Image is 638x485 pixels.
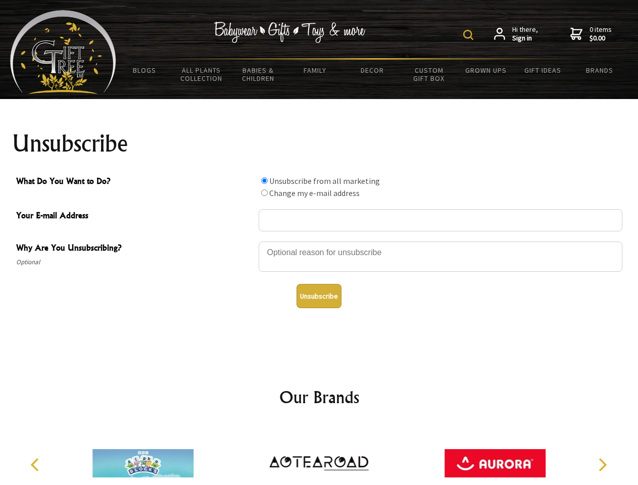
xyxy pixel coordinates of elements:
a: Decor [343,60,401,81]
h1: Unsubscribe [12,131,626,156]
input: Your E-mail Address [259,209,622,231]
span: Your E-mail Address [16,209,254,224]
a: All Plants Collection [173,60,230,89]
span: Hi there, [512,25,538,43]
span: What Do You Want to Do? [16,175,254,189]
textarea: Why Are You Unsubscribing? [259,241,622,272]
button: Previous [25,454,47,476]
a: Hi there,Sign in [494,25,538,43]
img: product search [463,30,473,40]
a: BLOGS [116,60,173,81]
a: Babies & Children [230,60,287,89]
span: Why Are You Unsubscribing? [16,241,254,256]
img: Babywear - Gifts - Toys & more [214,22,366,43]
input: What Do You Want to Do? [261,177,268,184]
a: 0 items$0.00 [570,25,612,43]
button: Unsubscribe [297,284,341,308]
span: Optional [16,256,254,268]
a: Family [287,60,344,81]
a: Custom Gift Box [401,60,458,89]
input: What Do You Want to Do? [261,189,268,196]
strong: Sign in [512,34,538,43]
a: Gift Ideas [514,60,571,81]
strong: $0.00 [590,34,612,43]
label: Change my e-mail address [269,188,360,198]
label: Unsubscribe from all marketing [269,176,380,186]
button: Next [591,454,613,476]
a: Grown Ups [457,60,514,81]
h2: Our Brands [20,385,618,409]
span: 0 items [590,25,612,43]
img: Babyware - Gifts - Toys and more... [10,10,116,94]
a: Brands [571,60,628,81]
